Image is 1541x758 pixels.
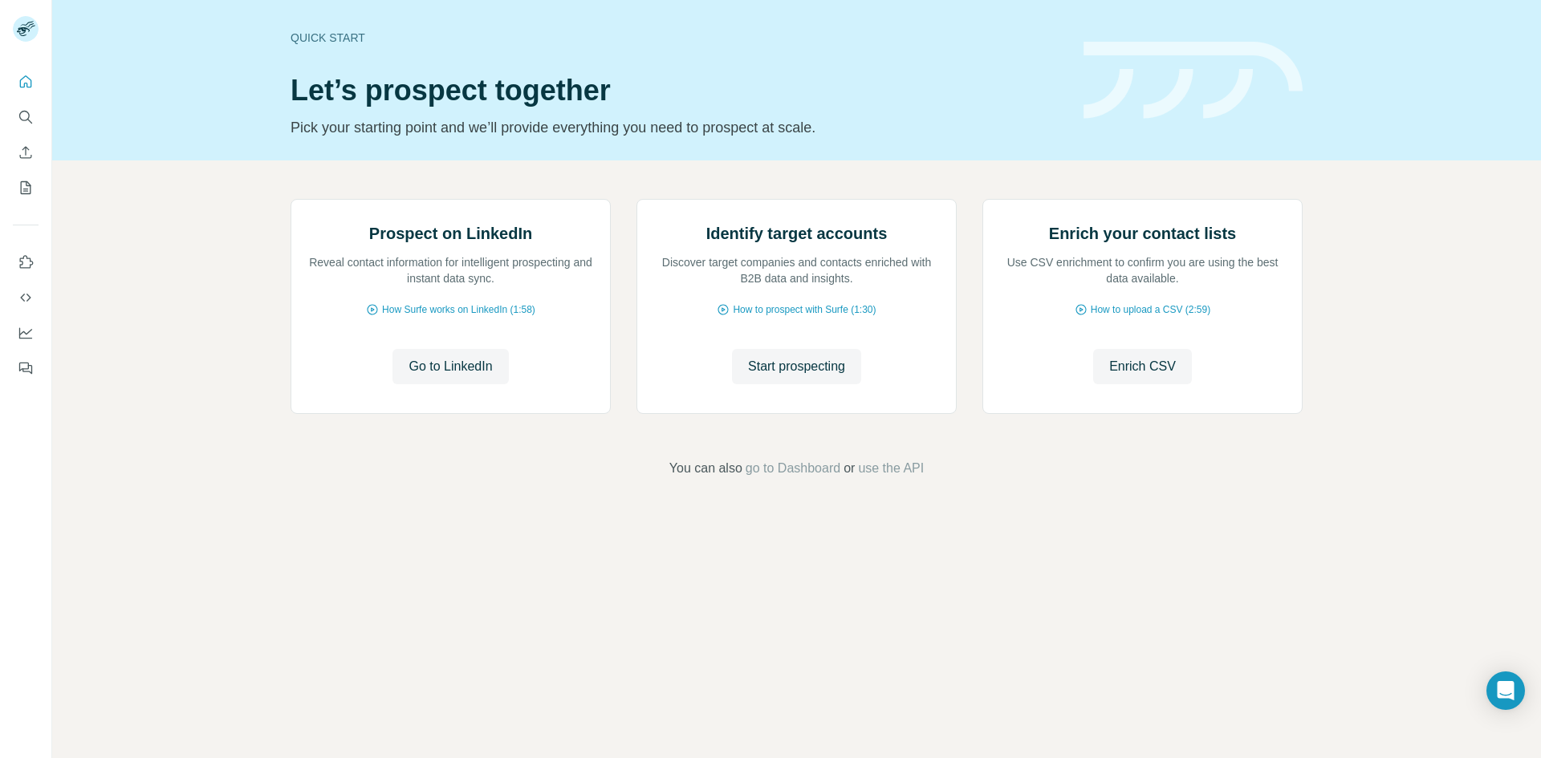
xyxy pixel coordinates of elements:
div: Quick start [291,30,1064,46]
span: or [844,459,855,478]
button: Feedback [13,354,39,383]
p: Pick your starting point and we’ll provide everything you need to prospect at scale. [291,116,1064,139]
h2: Prospect on LinkedIn [369,222,532,245]
span: How Surfe works on LinkedIn (1:58) [382,302,535,317]
span: Enrich CSV [1109,357,1176,376]
button: Quick start [13,67,39,96]
button: Search [13,103,39,132]
p: Reveal contact information for intelligent prospecting and instant data sync. [307,254,594,286]
span: How to upload a CSV (2:59) [1091,302,1210,317]
h1: Let’s prospect together [291,75,1064,107]
button: Use Surfe on LinkedIn [13,248,39,277]
button: use the API [858,459,924,478]
button: Enrich CSV [13,138,39,167]
h2: Enrich your contact lists [1049,222,1236,245]
button: Enrich CSV [1093,349,1192,384]
button: Use Surfe API [13,283,39,312]
button: Go to LinkedIn [392,349,508,384]
span: You can also [669,459,742,478]
button: go to Dashboard [746,459,840,478]
span: Start prospecting [748,357,845,376]
h2: Identify target accounts [706,222,888,245]
button: My lists [13,173,39,202]
div: Open Intercom Messenger [1486,671,1525,710]
button: Dashboard [13,318,39,347]
p: Discover target companies and contacts enriched with B2B data and insights. [653,254,940,286]
button: Start prospecting [732,349,861,384]
p: Use CSV enrichment to confirm you are using the best data available. [999,254,1286,286]
img: banner [1084,42,1303,120]
span: Go to LinkedIn [409,357,492,376]
span: How to prospect with Surfe (1:30) [733,302,876,317]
